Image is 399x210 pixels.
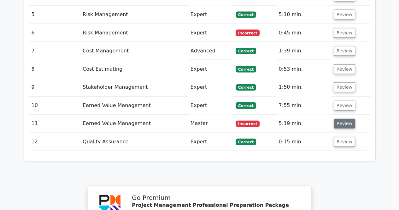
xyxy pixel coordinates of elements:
td: Risk Management [80,24,188,42]
span: Incorrect [236,30,260,36]
td: Expert [188,24,233,42]
td: Advanced [188,42,233,60]
td: 7:55 min. [276,97,331,115]
button: Review [334,137,355,147]
td: 0:45 min. [276,24,331,42]
span: Correct [236,12,256,18]
span: Correct [236,139,256,145]
td: 5:10 min. [276,6,331,24]
td: 10 [29,97,80,115]
td: 11 [29,115,80,133]
td: 0:53 min. [276,60,331,78]
td: 6 [29,24,80,42]
td: 7 [29,42,80,60]
td: Expert [188,133,233,151]
span: Correct [236,84,256,91]
span: Incorrect [236,121,260,127]
td: Quality Assurance [80,133,188,151]
span: Correct [236,66,256,72]
td: Stakeholder Management [80,78,188,96]
td: Cost Management [80,42,188,60]
button: Review [334,10,355,20]
td: 8 [29,60,80,78]
td: Earned Value Management [80,115,188,133]
td: Master [188,115,233,133]
td: 0:15 min. [276,133,331,151]
span: Correct [236,102,256,109]
td: Earned Value Management [80,97,188,115]
td: 5:19 min. [276,115,331,133]
button: Review [334,28,355,38]
td: Expert [188,60,233,78]
button: Review [334,101,355,111]
td: 9 [29,78,80,96]
td: Risk Management [80,6,188,24]
td: 5 [29,6,80,24]
td: Expert [188,78,233,96]
button: Review [334,64,355,74]
td: Expert [188,97,233,115]
td: Expert [188,6,233,24]
td: Cost Estimating [80,60,188,78]
button: Review [334,119,355,129]
button: Review [334,82,355,92]
td: 1:39 min. [276,42,331,60]
td: 12 [29,133,80,151]
span: Correct [236,48,256,54]
td: 1:50 min. [276,78,331,96]
button: Review [334,46,355,56]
